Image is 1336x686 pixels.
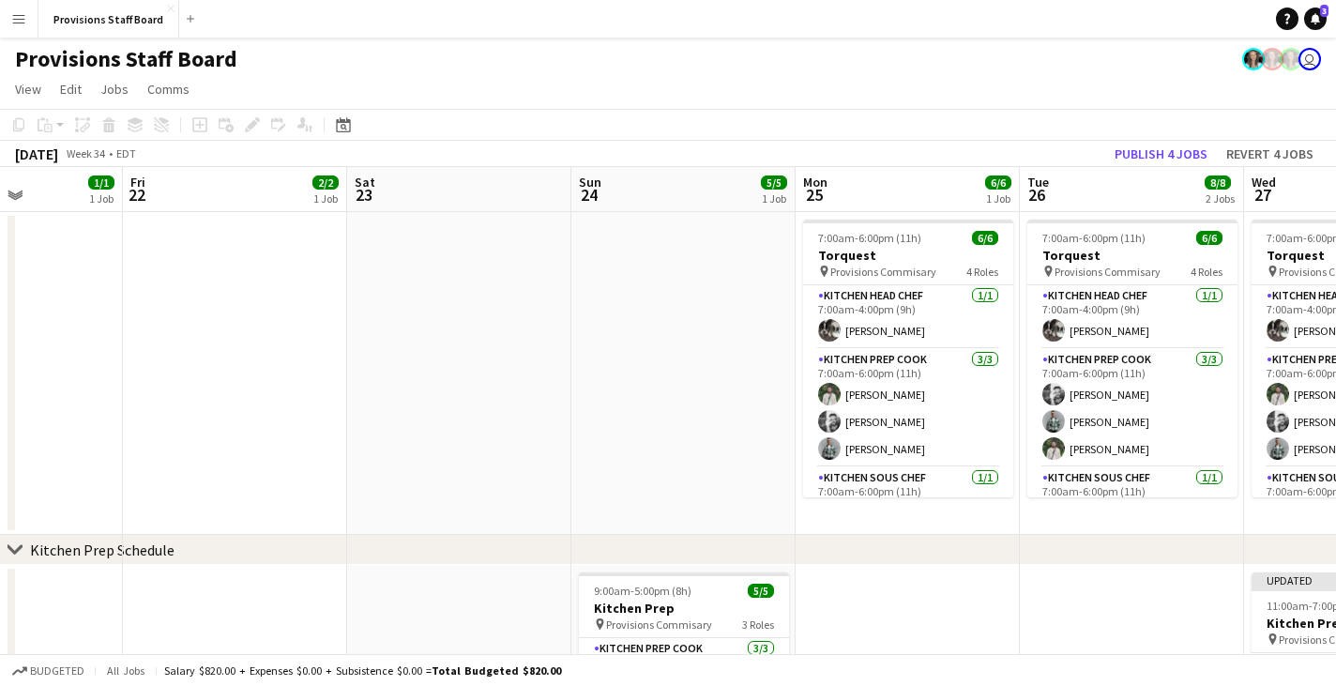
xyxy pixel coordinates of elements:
[130,174,145,191] span: Fri
[1027,349,1237,467] app-card-role: Kitchen Prep Cook3/37:00am-6:00pm (11h)[PERSON_NAME][PERSON_NAME][PERSON_NAME]
[62,146,109,160] span: Week 34
[1027,285,1237,349] app-card-role: Kitchen Head Chef1/17:00am-4:00pm (9h)[PERSON_NAME]
[147,81,190,98] span: Comms
[803,285,1013,349] app-card-role: Kitchen Head Chef1/17:00am-4:00pm (9h)[PERSON_NAME]
[103,663,148,678] span: All jobs
[88,175,114,190] span: 1/1
[1252,174,1276,191] span: Wed
[9,661,87,681] button: Budgeted
[8,77,49,101] a: View
[164,663,561,678] div: Salary $820.00 + Expenses $0.00 + Subsistence $0.00 =
[742,617,774,632] span: 3 Roles
[93,77,136,101] a: Jobs
[312,175,339,190] span: 2/2
[355,174,375,191] span: Sat
[761,175,787,190] span: 5/5
[100,81,129,98] span: Jobs
[818,231,921,245] span: 7:00am-6:00pm (11h)
[1206,191,1235,206] div: 2 Jobs
[985,175,1011,190] span: 6/6
[38,1,179,38] button: Provisions Staff Board
[89,191,114,206] div: 1 Job
[116,146,136,160] div: EDT
[352,184,375,206] span: 23
[1027,247,1237,264] h3: Torquest
[15,81,41,98] span: View
[1025,184,1049,206] span: 26
[15,45,237,73] h1: Provisions Staff Board
[803,467,1013,531] app-card-role: Kitchen Sous Chef1/17:00am-6:00pm (11h)
[1027,174,1049,191] span: Tue
[1107,142,1215,166] button: Publish 4 jobs
[15,145,58,163] div: [DATE]
[1304,8,1327,30] a: 3
[432,663,561,678] span: Total Budgeted $820.00
[1027,467,1237,531] app-card-role: Kitchen Sous Chef1/17:00am-6:00pm (11h)
[313,191,338,206] div: 1 Job
[128,184,145,206] span: 22
[972,231,998,245] span: 6/6
[1242,48,1265,70] app-user-avatar: Giannina Fazzari
[30,664,84,678] span: Budgeted
[579,174,601,191] span: Sun
[748,584,774,598] span: 5/5
[803,247,1013,264] h3: Torquest
[579,600,789,617] h3: Kitchen Prep
[140,77,197,101] a: Comms
[1055,265,1161,279] span: Provisions Commisary
[1280,48,1302,70] app-user-avatar: Giannina Fazzari
[800,184,827,206] span: 25
[1196,231,1222,245] span: 6/6
[830,265,936,279] span: Provisions Commisary
[60,81,82,98] span: Edit
[1205,175,1231,190] span: 8/8
[803,349,1013,467] app-card-role: Kitchen Prep Cook3/37:00am-6:00pm (11h)[PERSON_NAME][PERSON_NAME][PERSON_NAME]
[594,584,691,598] span: 9:00am-5:00pm (8h)
[1249,184,1276,206] span: 27
[1320,5,1328,17] span: 3
[1042,231,1146,245] span: 7:00am-6:00pm (11h)
[803,174,827,191] span: Mon
[803,220,1013,497] app-job-card: 7:00am-6:00pm (11h)6/6Torquest Provisions Commisary4 RolesKitchen Head Chef1/17:00am-4:00pm (9h)[...
[1027,220,1237,497] app-job-card: 7:00am-6:00pm (11h)6/6Torquest Provisions Commisary4 RolesKitchen Head Chef1/17:00am-4:00pm (9h)[...
[30,541,175,559] div: Kitchen Prep Schedule
[53,77,89,101] a: Edit
[1219,142,1321,166] button: Revert 4 jobs
[986,191,1010,206] div: 1 Job
[966,265,998,279] span: 4 Roles
[576,184,601,206] span: 24
[1298,48,1321,70] app-user-avatar: Dustin Gallagher
[1261,48,1283,70] app-user-avatar: Giannina Fazzari
[606,617,712,632] span: Provisions Commisary
[762,191,786,206] div: 1 Job
[1191,265,1222,279] span: 4 Roles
